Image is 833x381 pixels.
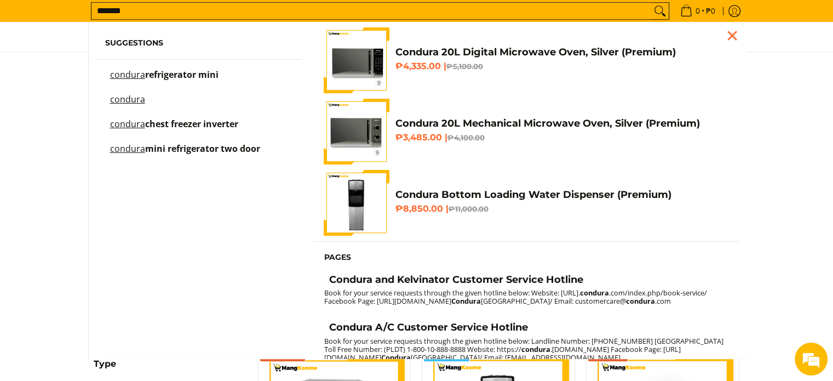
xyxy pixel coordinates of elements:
del: ₱5,100.00 [446,62,482,71]
summary: Open [94,360,116,377]
img: 20-liter-digital-microwave-oven-silver-full-front-view-mang-kosme [324,27,389,93]
span: Type [94,360,116,368]
span: We're online! [64,118,151,229]
a: Condura and Kelvinator Customer Service Hotline [324,274,729,289]
a: condura [105,95,291,115]
mark: condura [110,118,145,130]
p: condura [110,95,145,115]
span: Save ₱8,307 [262,352,303,359]
p: condura mini refrigerator two door [110,145,260,164]
img: Condura Bottom Loading Water Dispenser (Premium) [324,170,389,236]
small: Book for your service requests through the given hotline below: Landline Number: [PHONE_NUMBER] [... [324,336,723,362]
span: Save ₱770 [590,352,625,359]
strong: Condura [381,352,410,362]
div: Minimize live chat window [180,5,206,32]
strong: condura [579,288,608,298]
h4: Condura 20L Digital Microwave Oven, Silver (Premium) [395,46,729,59]
a: Condura Bottom Loading Water Dispenser (Premium) Condura Bottom Loading Water Dispenser (Premium)... [324,170,729,236]
span: refrigerator mini [145,69,219,81]
strong: condura [625,296,654,306]
h4: Condura Bottom Loading Water Dispenser (Premium) [395,189,729,201]
h6: ₱3,485.00 | [395,132,729,143]
mark: condura [110,143,145,155]
strong: Condura [451,296,480,306]
span: mini refrigerator two door [145,143,260,155]
div: Chat with us now [57,61,184,76]
h6: Pages [324,253,729,263]
a: 20-liter-digital-microwave-oven-silver-full-front-view-mang-kosme Condura 20L Digital Microwave O... [324,27,729,93]
h4: Condura and Kelvinator Customer Service Hotline [329,274,583,286]
button: Search [651,3,669,19]
span: Save ₱2,150 [426,352,467,359]
a: condura chest freezer inverter [105,120,291,139]
span: ₱0 [704,7,717,15]
img: Condura 20L Mechanical Microwave Oven, Silver (Premium) [324,99,389,164]
h6: ₱8,850.00 | [395,203,729,214]
span: chest freezer inverter [145,118,238,130]
a: condura refrigerator mini [105,71,291,90]
del: ₱11,000.00 [448,204,488,213]
h4: Condura A/C Customer Service Hotline [329,321,527,334]
del: ₱4,100.00 [447,133,484,142]
textarea: Type your message and hit 'Enter' [5,260,209,298]
h6: ₱4,335.00 | [395,61,729,72]
a: Condura 20L Mechanical Microwave Oven, Silver (Premium) Condura 20L Mechanical Microwave Oven, Si... [324,99,729,164]
span: • [677,5,719,17]
a: condura mini refrigerator two door [105,145,291,164]
p: condura refrigerator mini [110,71,219,90]
span: 0 [694,7,702,15]
small: Book for your service requests through the given hotline below: Website: [URL]. .com/index.php/bo... [324,288,706,306]
h6: Suggestions [105,38,291,48]
strong: condura [521,344,550,354]
mark: condura [110,93,145,105]
mark: condura [110,69,145,81]
a: Condura A/C Customer Service Hotline [324,321,729,337]
div: Close pop up [724,27,740,44]
h4: Condura 20L Mechanical Microwave Oven, Silver (Premium) [395,117,729,130]
p: condura chest freezer inverter [110,120,238,139]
